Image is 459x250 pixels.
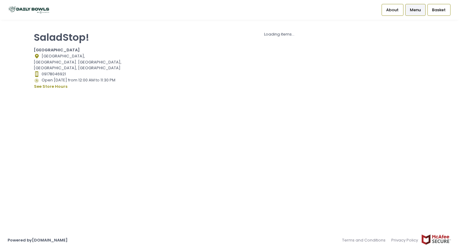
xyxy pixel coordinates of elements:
a: Powered by[DOMAIN_NAME] [8,237,68,243]
b: [GEOGRAPHIC_DATA] [34,47,80,53]
p: SaladStop! [34,31,126,43]
span: Menu [410,7,421,13]
div: Loading items... [134,31,425,37]
div: Open [DATE] from 12:00 AM to 11:30 PM [34,77,126,90]
a: About [382,4,403,15]
div: 09178046921 [34,71,126,77]
img: mcafee-secure [421,234,451,245]
a: Menu [405,4,426,15]
button: see store hours [34,83,68,90]
a: Terms and Conditions [342,234,389,246]
img: logo [8,5,50,15]
div: [GEOGRAPHIC_DATA], [GEOGRAPHIC_DATA]. [GEOGRAPHIC_DATA], [GEOGRAPHIC_DATA], [GEOGRAPHIC_DATA] [34,53,126,71]
span: About [386,7,399,13]
a: Privacy Policy [389,234,421,246]
span: Basket [432,7,446,13]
